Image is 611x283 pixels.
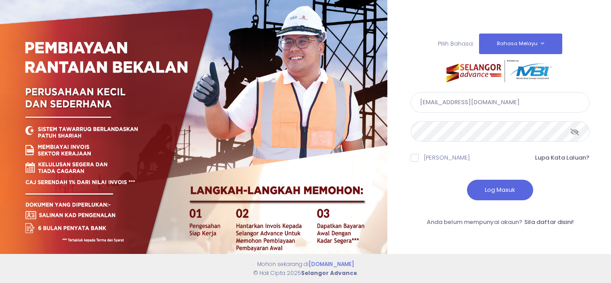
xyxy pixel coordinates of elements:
[479,34,562,54] button: Bahasa Melayu
[424,153,470,162] label: [PERSON_NAME]
[524,218,574,226] a: Sila daftar disini!
[535,153,590,162] a: Lupa Kata Laluan?
[427,218,522,226] span: Anda belum mempunyai akaun?
[301,269,357,277] strong: Selangor Advance
[253,260,358,277] span: Mohon sekarang di © Hak Cipta 2025 .
[309,260,354,268] a: [DOMAIN_NAME]
[446,60,554,82] img: selangor-advance.png
[467,180,533,200] button: Log Masuk
[411,92,590,113] input: E-Mail Address
[438,39,474,48] span: Pilih Bahasa:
